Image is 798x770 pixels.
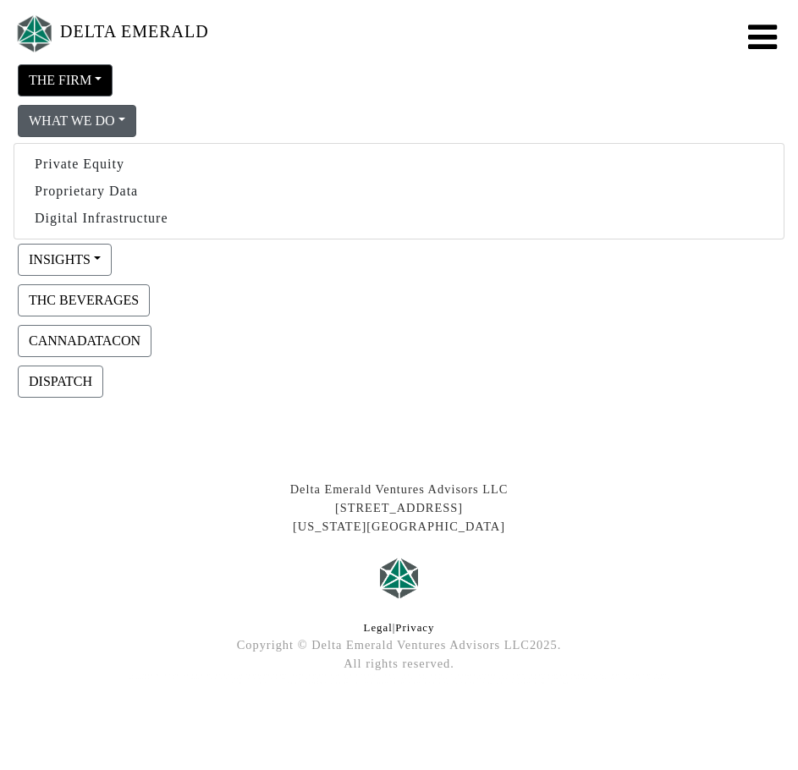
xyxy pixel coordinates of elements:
button: DISPATCH [18,366,103,398]
a: DISPATCH [14,372,107,387]
div: | [107,620,691,636]
button: INSIGHTS [18,244,112,276]
img: Logo [14,11,56,56]
div: At Delta Emerald Ventures, we lead in cannabis technology investing and industry insights, levera... [107,674,691,685]
a: Proprietary Data [14,178,784,205]
button: THC BEVERAGES [18,284,150,316]
div: Delta Emerald Ventures Advisors LLC [STREET_ADDRESS] [US_STATE][GEOGRAPHIC_DATA] [107,481,691,536]
a: Digital Infrastructure [14,205,784,232]
a: Privacy [395,622,434,634]
div: THE FIRM [14,143,784,239]
button: WHAT WE DO [18,105,136,137]
button: Toggle navigation [737,16,784,50]
a: DELTA EMERALD [14,7,209,60]
button: CANNADATACON [18,325,151,357]
a: CANNADATACON [14,332,156,346]
img: Logo [374,553,425,603]
a: THC BEVERAGES [14,291,154,305]
a: Legal [364,622,393,634]
div: All rights reserved. [107,655,691,674]
a: Private Equity [14,151,784,178]
button: THE FIRM [18,64,113,96]
div: Copyright © Delta Emerald Ventures Advisors LLC 2025 . [107,636,691,655]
